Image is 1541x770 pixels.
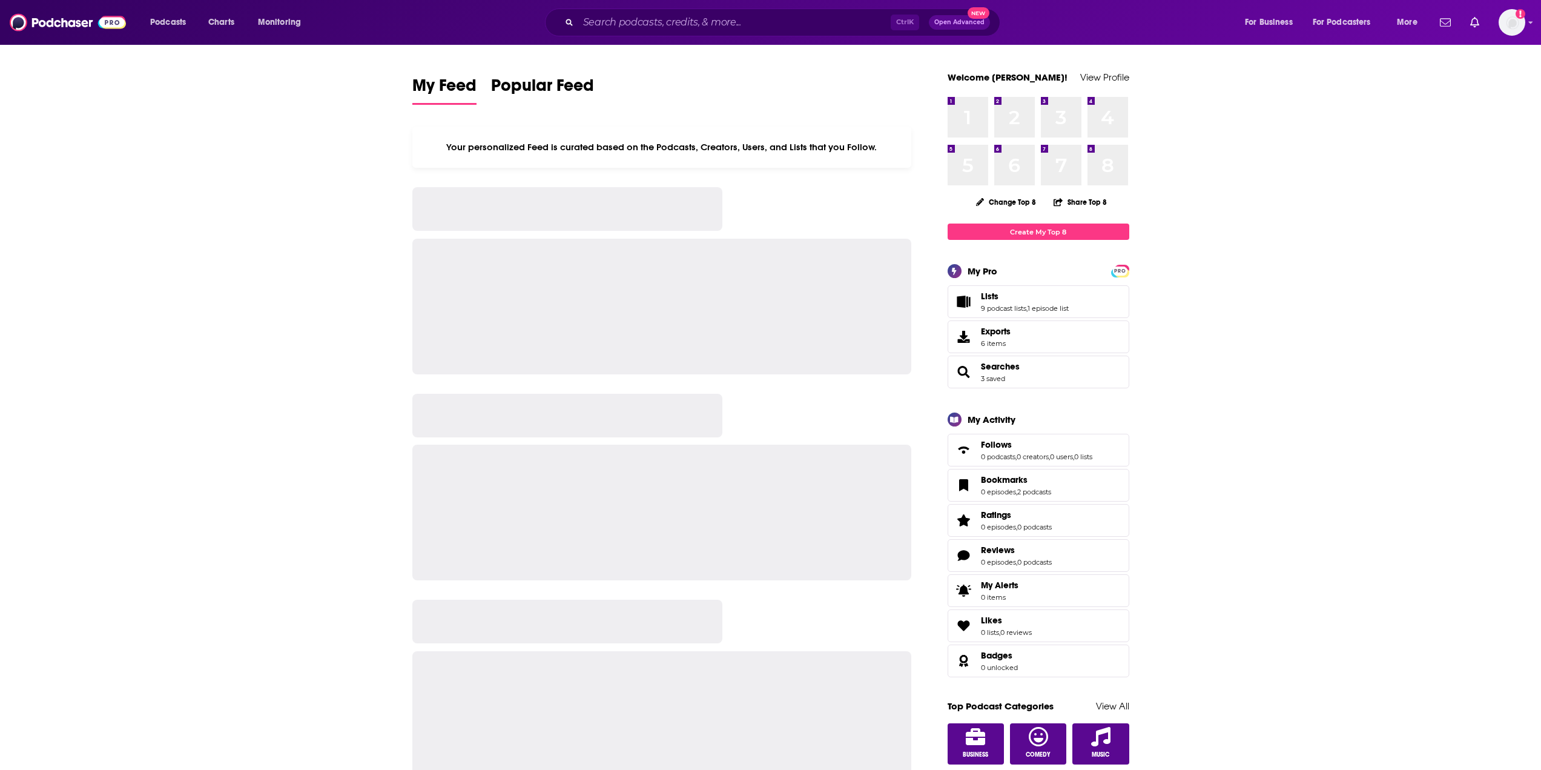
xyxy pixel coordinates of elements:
[142,13,202,32] button: open menu
[963,751,988,758] span: Business
[934,19,985,25] span: Open Advanced
[981,650,1012,661] span: Badges
[981,545,1052,556] a: Reviews
[952,363,976,380] a: Searches
[981,509,1011,520] span: Ratings
[1516,9,1525,19] svg: Add a profile image
[1017,558,1052,566] a: 0 podcasts
[981,545,1015,556] span: Reviews
[952,512,976,529] a: Ratings
[1305,13,1388,32] button: open menu
[412,75,477,103] span: My Feed
[150,14,186,31] span: Podcasts
[981,663,1018,672] a: 0 unlocked
[1026,751,1051,758] span: Comedy
[412,75,477,105] a: My Feed
[948,71,1067,83] a: Welcome [PERSON_NAME]!
[981,628,999,637] a: 0 lists
[952,442,976,459] a: Follows
[1388,13,1433,32] button: open menu
[948,320,1129,353] a: Exports
[981,326,1011,337] span: Exports
[1028,304,1069,313] a: 1 episode list
[1499,9,1525,36] span: Logged in as gabrielle.gantz
[1017,453,1049,461] a: 0 creators
[981,558,1016,566] a: 0 episodes
[981,580,1018,591] span: My Alerts
[952,547,976,564] a: Reviews
[981,304,1026,313] a: 9 podcast lists
[1073,453,1074,461] span: ,
[1026,304,1028,313] span: ,
[948,609,1129,642] span: Likes
[952,582,976,599] span: My Alerts
[1053,190,1107,214] button: Share Top 8
[948,356,1129,388] span: Searches
[948,574,1129,607] a: My Alerts
[981,291,998,302] span: Lists
[249,13,317,32] button: open menu
[952,477,976,494] a: Bookmarks
[1499,9,1525,36] img: User Profile
[1016,488,1017,496] span: ,
[1000,628,1032,637] a: 0 reviews
[578,13,891,32] input: Search podcasts, credits, & more...
[1113,266,1127,275] a: PRO
[981,488,1016,496] a: 0 episodes
[981,615,1032,626] a: Likes
[981,439,1092,450] a: Follows
[1245,14,1293,31] span: For Business
[952,652,976,669] a: Badges
[10,11,126,34] img: Podchaser - Follow, Share and Rate Podcasts
[948,434,1129,466] span: Follows
[968,7,989,19] span: New
[1072,723,1129,765] a: Music
[968,265,997,277] div: My Pro
[981,474,1028,485] span: Bookmarks
[981,439,1012,450] span: Follows
[948,539,1129,572] span: Reviews
[968,414,1015,425] div: My Activity
[948,224,1129,240] a: Create My Top 8
[1050,453,1073,461] a: 0 users
[1113,267,1127,276] span: PRO
[981,509,1052,520] a: Ratings
[948,723,1005,765] a: Business
[208,14,234,31] span: Charts
[981,361,1020,372] a: Searches
[948,645,1129,677] span: Badges
[412,127,912,168] div: Your personalized Feed is curated based on the Podcasts, Creators, Users, and Lists that you Follow.
[948,285,1129,318] span: Lists
[948,504,1129,537] span: Ratings
[1016,523,1017,531] span: ,
[891,15,919,30] span: Ctrl K
[1435,12,1456,33] a: Show notifications dropdown
[1236,13,1308,32] button: open menu
[1017,523,1052,531] a: 0 podcasts
[200,13,242,32] a: Charts
[981,593,1018,602] span: 0 items
[981,291,1069,302] a: Lists
[969,194,1044,210] button: Change Top 8
[952,293,976,310] a: Lists
[258,14,301,31] span: Monitoring
[1499,9,1525,36] button: Show profile menu
[1092,751,1109,758] span: Music
[1049,453,1050,461] span: ,
[981,453,1015,461] a: 0 podcasts
[1016,558,1017,566] span: ,
[981,523,1016,531] a: 0 episodes
[1017,488,1051,496] a: 2 podcasts
[981,339,1011,348] span: 6 items
[981,474,1051,485] a: Bookmarks
[999,628,1000,637] span: ,
[952,328,976,345] span: Exports
[556,8,1012,36] div: Search podcasts, credits, & more...
[1074,453,1092,461] a: 0 lists
[491,75,594,103] span: Popular Feed
[1010,723,1067,765] a: Comedy
[981,615,1002,626] span: Likes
